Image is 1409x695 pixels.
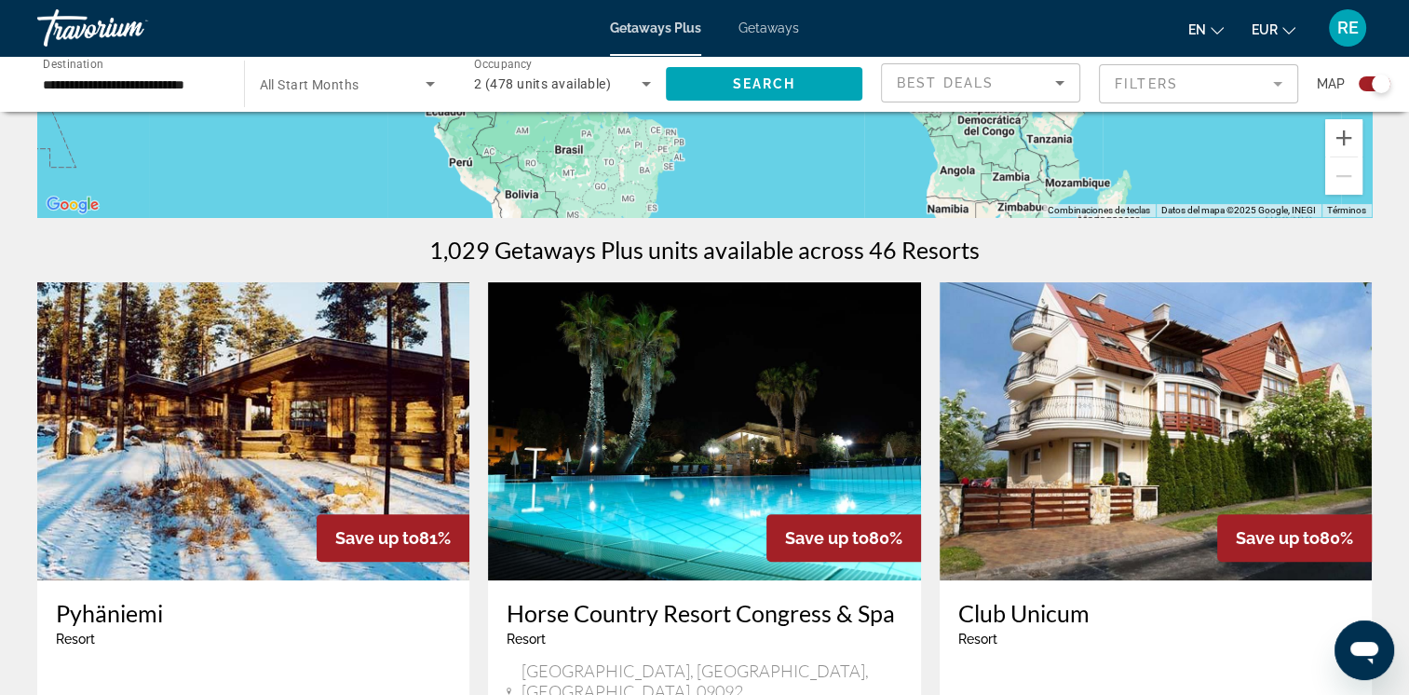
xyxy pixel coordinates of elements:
[488,282,920,580] img: ii_hcn1.jpg
[1048,204,1150,217] button: Combinaciones de teclas
[1323,8,1372,48] button: User Menu
[738,20,799,35] a: Getaways
[1337,19,1359,37] span: RE
[1099,63,1298,104] button: Filter
[260,77,359,92] span: All Start Months
[474,76,611,91] span: 2 (478 units available)
[1325,157,1362,195] button: Reducir
[1334,620,1394,680] iframe: Botón para iniciar la ventana de mensajería
[766,514,921,562] div: 80%
[43,57,103,70] span: Destination
[56,599,451,627] a: Pyhäniemi
[1236,528,1320,548] span: Save up to
[37,4,224,52] a: Travorium
[785,528,869,548] span: Save up to
[1161,205,1316,215] span: Datos del mapa ©2025 Google, INEGI
[1188,22,1206,37] span: en
[335,528,419,548] span: Save up to
[897,75,994,90] span: Best Deals
[1217,514,1372,562] div: 80%
[940,282,1372,580] img: ii_ucm1.jpg
[1327,205,1366,215] a: Términos (se abre en una nueva pestaña)
[42,193,103,217] img: Google
[732,76,795,91] span: Search
[507,599,901,627] a: Horse Country Resort Congress & Spa
[429,236,980,264] h1: 1,029 Getaways Plus units available across 46 Resorts
[56,632,95,647] span: Resort
[474,58,533,71] span: Occupancy
[37,282,469,580] img: ii_pyh1.jpg
[1317,71,1345,97] span: Map
[897,72,1064,94] mat-select: Sort by
[958,599,1353,627] a: Club Unicum
[1252,16,1295,43] button: Change currency
[1252,22,1278,37] span: EUR
[507,632,546,647] span: Resort
[610,20,701,35] a: Getaways Plus
[317,514,469,562] div: 81%
[42,193,103,217] a: Abre esta zona en Google Maps (se abre en una nueva ventana)
[1325,119,1362,157] button: Ampliar
[1188,16,1224,43] button: Change language
[666,67,863,101] button: Search
[958,632,997,647] span: Resort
